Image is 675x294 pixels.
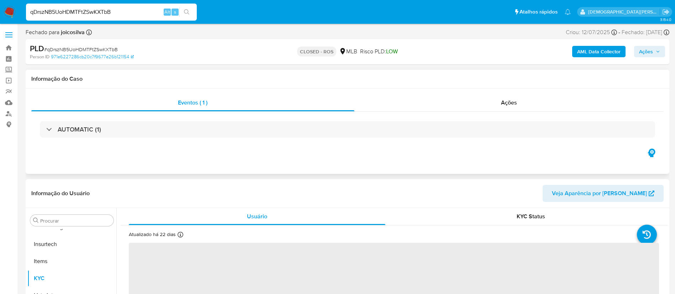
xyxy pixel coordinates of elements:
[174,9,176,15] span: s
[552,185,647,202] span: Veja Aparência por [PERSON_NAME]
[33,218,39,223] button: Procurar
[572,46,626,57] button: AML Data Collector
[501,98,517,107] span: Ações
[164,9,170,15] span: Alt
[27,236,116,253] button: Insurtech
[360,48,398,55] span: Risco PLD:
[639,46,653,57] span: Ações
[59,28,85,36] b: joicosilva
[577,46,621,57] b: AML Data Collector
[588,9,660,15] p: thais.asantos@mercadolivre.com
[618,28,620,36] span: -
[178,98,207,107] span: Eventos ( 1 )
[26,7,197,17] input: Pesquise usuários ou casos...
[51,54,134,60] a: 971e6227286cb20c7f9677e26b121154
[30,54,49,60] b: Person ID
[339,48,357,55] div: MLB
[58,125,101,133] h3: AUTOMATIC (1)
[26,28,85,36] span: Fechado para
[634,46,665,57] button: Ações
[30,43,44,54] b: PLD
[179,7,194,17] button: search-icon
[40,218,111,224] input: Procurar
[40,121,655,138] div: AUTOMATIC (1)
[662,8,670,16] a: Sair
[44,46,118,53] span: # qDrszNB5UoHDMTFtZSwKXTbB
[297,47,336,57] p: CLOSED - ROS
[517,212,545,220] span: KYC Status
[622,28,669,36] div: Fechado: [DATE]
[247,212,267,220] span: Usuário
[566,28,617,36] div: Criou: 12/07/2025
[27,253,116,270] button: Items
[31,190,90,197] h1: Informação do Usuário
[520,8,558,16] span: Atalhos rápidos
[565,9,571,15] a: Notificações
[129,231,176,238] p: Atualizado há 22 dias
[31,75,664,82] h1: Informação do Caso
[543,185,664,202] button: Veja Aparência por [PERSON_NAME]
[27,270,116,287] button: KYC
[386,47,398,55] span: LOW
